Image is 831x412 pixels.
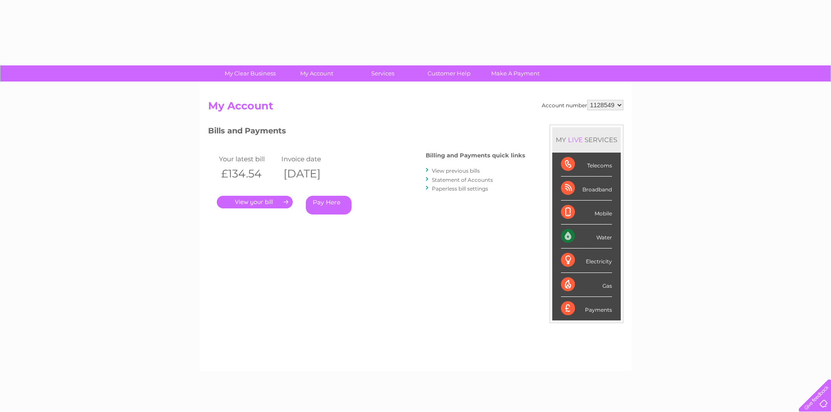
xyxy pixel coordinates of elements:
div: Telecoms [561,153,612,177]
h3: Bills and Payments [208,125,525,140]
td: Your latest bill [217,153,280,165]
th: £134.54 [217,165,280,183]
div: Mobile [561,201,612,225]
div: LIVE [566,136,585,144]
a: Pay Here [306,196,352,215]
a: . [217,196,293,208]
div: MY SERVICES [552,127,621,152]
div: Account number [542,100,623,110]
a: View previous bills [432,167,480,174]
div: Broadband [561,177,612,201]
td: Invoice date [279,153,342,165]
div: Electricity [561,249,612,272]
a: My Clear Business [214,65,286,82]
a: Customer Help [413,65,485,82]
a: My Account [280,65,352,82]
a: Services [347,65,419,82]
div: Payments [561,297,612,320]
a: Paperless bill settings [432,185,488,192]
h4: Billing and Payments quick links [426,152,525,159]
h2: My Account [208,100,623,116]
a: Make A Payment [479,65,551,82]
a: Statement of Accounts [432,177,493,183]
div: Water [561,225,612,249]
th: [DATE] [279,165,342,183]
div: Gas [561,273,612,297]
